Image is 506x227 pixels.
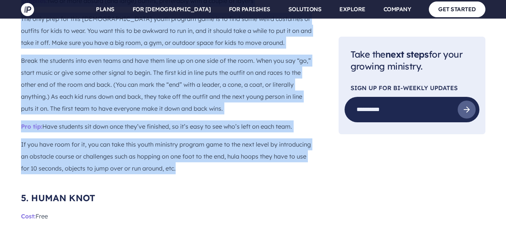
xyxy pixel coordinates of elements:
span: Pro tip: [21,123,42,130]
p: Break the students into even teams and have them line up on one side of the room. When you say “g... [21,55,315,114]
span: Take the for your growing ministry. [351,49,463,72]
a: GET STARTED [429,1,485,17]
span: Cost: [21,212,36,220]
p: Have students sit down once they’ve finished, so it’s easy to see who’s left on each team. [21,120,315,132]
p: If you have room for it, you can take this youth ministry program game to the next level by intro... [21,138,315,174]
span: next steps [385,49,429,60]
p: Free [21,210,315,222]
p: The only prep for this [DEMOGRAPHIC_DATA] youth program game is to find some weird costumes or ou... [21,13,315,49]
span: 5. HUMAN KNOT [21,192,95,203]
p: SIGN UP FOR Bi-Weekly Updates [351,85,473,91]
